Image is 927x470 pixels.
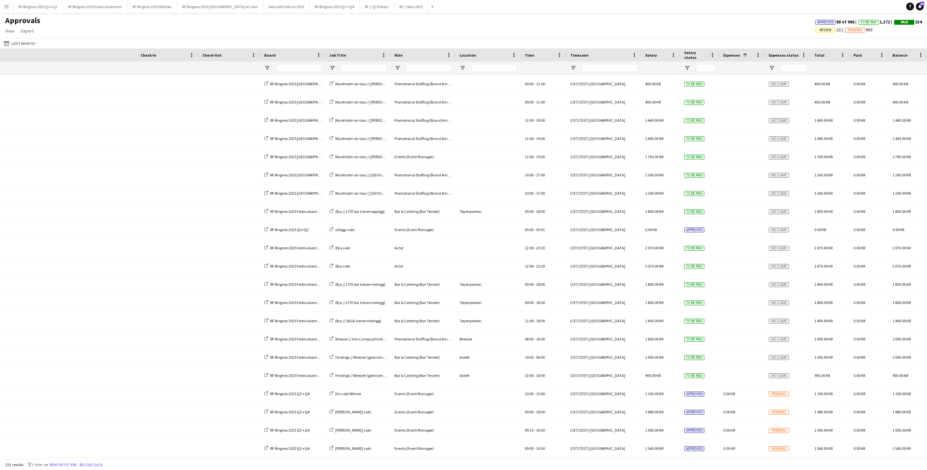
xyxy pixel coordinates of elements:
span: - [534,173,535,177]
span: Øya // LITE bar (reise+opprigg) [335,209,385,214]
span: 17:00 [536,191,545,196]
span: 1 800.00 KR [814,209,833,214]
a: RF Ringnes 2025 Festivalsommer [264,245,324,250]
button: RF Ringnes 2025 Q3 +Q4 [310,0,360,13]
div: Tøyenparken [456,294,521,311]
span: 400.00 KR [892,81,908,86]
button: Open Filter Menu [264,65,270,71]
span: To be paid [684,100,704,105]
div: Events (Event Manager) [391,403,456,421]
span: RF Ringnes 2025 Festivalsommer [270,373,324,378]
span: [PERSON_NAME] vakt [335,446,371,451]
span: No claim [769,136,789,141]
span: Øya vakt [335,264,350,269]
div: Promotional Staffing (Brand Ambassadors) [391,330,456,348]
a: Munkholm on-tour // [PERSON_NAME] (Gjennomføring) [329,118,426,123]
a: RF Ringnes 2025 Festivalsommer [264,209,324,214]
div: Events (Event Manager) [391,385,456,403]
a: Øya // LITE bar (reise+nedrigg) [329,300,385,305]
a: Munkholm on-tour // [PERSON_NAME] (Gjennomføring) [329,136,426,141]
a: RF Ringnes 2025 Q3 +Q4 [264,391,310,396]
a: View [3,27,17,35]
a: RF Ringnes 2025 [GEOGRAPHIC_DATA] on-tour [264,100,346,104]
span: Paid [901,20,908,24]
span: Munkholm on-tour // [PERSON_NAME] (Gjennomføring) [335,136,426,141]
span: Approved [817,20,834,24]
div: (CET/CEST) [GEOGRAPHIC_DATA] [566,257,641,275]
a: RF Ringnes 2025 [GEOGRAPHIC_DATA] on-tour [264,191,346,196]
input: Timezone Filter Input [582,64,637,72]
a: utlegg-vakt [329,227,354,232]
a: Findings // Breezer (gjennomføring) [329,373,394,378]
span: 19:00 [536,136,545,141]
span: No claim [769,209,789,214]
button: Reload data [78,461,104,468]
input: Location Filter Input [471,64,517,72]
div: (CET/CEST) [GEOGRAPHIC_DATA] [566,202,641,220]
span: No claim [769,191,789,196]
a: RF Ringnes 2025 Festivalsommer [264,337,324,341]
span: Findings // Breezer (gjennomføring) [335,355,394,360]
span: 1 800.00 KR [892,209,911,214]
button: Open Filter Menu [329,65,335,71]
a: Munkholm on-tour // [GEOGRAPHIC_DATA] (reise) [329,191,417,196]
div: Bar & Catering (Bar Tender) [391,348,456,366]
span: 0.00 KR [853,136,865,141]
button: Open Filter Menu [684,65,690,71]
a: Munkholm on-tour // [PERSON_NAME] (Gjennomføring) [329,154,426,159]
span: Øya // LITE bar (reise+nedrigg) [335,282,385,287]
span: Timezone [570,53,588,58]
span: - [534,191,535,196]
div: Promotional Staffing (Brand Ambassadors) [391,111,456,129]
div: Bar & Catering (Bar Tender) [391,312,456,330]
span: Salary status [684,50,708,60]
span: Breezer // Into Campus/Findings (Nederig + Opprigg) [335,337,422,341]
a: RF Ringnes 2025 Festivalsommer [264,300,324,305]
span: - [534,209,535,214]
input: Job Title Filter Input [341,64,387,72]
span: [PERSON_NAME] vakt [335,409,371,414]
span: 0.00 KR [853,264,865,269]
input: Role Filter Input [406,64,452,72]
div: Breezer [456,330,521,348]
span: 1 260.00 KR [892,191,911,196]
span: Øya vakt [335,245,350,250]
span: 0.00 KR [645,227,657,232]
div: (CET/CEST) [GEOGRAPHIC_DATA] [566,421,641,439]
div: Events (Event Manager) [391,439,456,457]
span: Job Title [329,53,346,58]
a: Breezer // Into Campus/Findings (Nederig + Opprigg) [329,337,422,341]
button: Open Filter Menu [570,65,576,71]
span: Review [820,28,831,32]
a: Øya vakt [329,264,350,269]
div: (CET/CEST) [GEOGRAPHIC_DATA] [566,148,641,166]
div: bislett [456,366,521,384]
button: Last Month [3,39,36,47]
span: RF Ringnes 2025 Q3 +Q4 [270,428,310,433]
div: Tøyenparken [456,202,521,220]
input: Expenses status Filter Input [781,64,807,72]
span: RF Ringnes 2025 [GEOGRAPHIC_DATA] on-tour [270,81,346,86]
span: Total [814,53,824,58]
span: 1 800.00 KR [645,209,663,214]
span: 1 440.00 KR [892,118,911,123]
span: No claim [769,100,789,105]
span: 1 440.00 KR [814,136,833,141]
span: 10:00 [525,173,533,177]
a: RF Ringnes 2025 [GEOGRAPHIC_DATA] on-tour [264,154,346,159]
span: 0.00 KR [853,81,865,86]
span: 18:00 [536,282,545,287]
span: RF Ringnes 2025 Q3 +Q4 [270,446,310,451]
span: 0.00 KR [853,282,865,287]
span: 2 070.00 KR [645,264,663,269]
a: RF Ringnes 2025 Festivalsommer [264,264,324,269]
span: Expenses [723,53,740,58]
div: Actor [391,257,456,275]
span: 400.00 KR [645,100,661,104]
div: (CET/CEST) [GEOGRAPHIC_DATA] [566,366,641,384]
span: Øya // LITE bar (reise+nedrigg) [335,300,385,305]
span: Munkholm on-tour // [PERSON_NAME] (Gjennomføring) [335,118,426,123]
span: No claim [769,173,789,178]
a: 59 [916,3,924,10]
a: RF Ringnes 2025 Q3 +Q4 [264,428,310,433]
